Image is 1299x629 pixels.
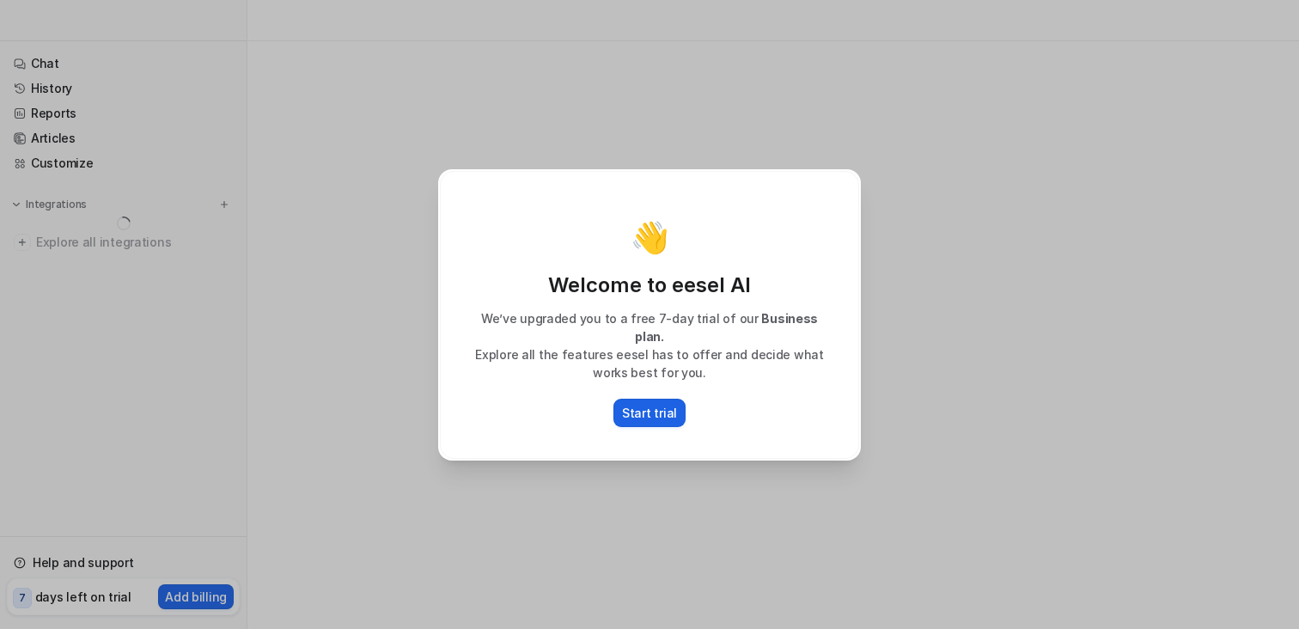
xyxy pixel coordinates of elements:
p: Start trial [622,404,677,422]
p: Explore all the features eesel has to offer and decide what works best for you. [458,345,841,382]
p: Welcome to eesel AI [458,272,841,299]
button: Start trial [613,399,686,427]
p: We’ve upgraded you to a free 7-day trial of our [458,309,841,345]
p: 👋 [631,220,669,254]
